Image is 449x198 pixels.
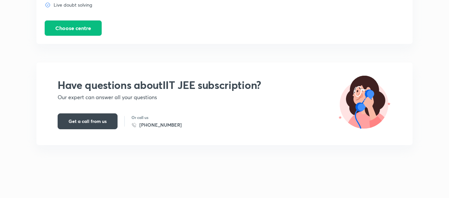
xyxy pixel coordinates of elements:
span: Get a call from us [69,118,107,125]
button: Choose centre [44,20,102,36]
a: [PHONE_NUMBER] [131,122,182,128]
h6: [PHONE_NUMBER] [139,122,182,128]
span: Choose centre [55,25,91,31]
img: Talk To Unacademy [338,76,391,129]
p: Live doubt solving [54,2,92,8]
img: checked [44,2,51,8]
p: Or call us [131,114,182,120]
h2: Have questions about IIT JEE subscription? [58,78,261,92]
p: Our expert can answer all your questions [58,94,261,100]
button: Get a call from us [58,113,118,129]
